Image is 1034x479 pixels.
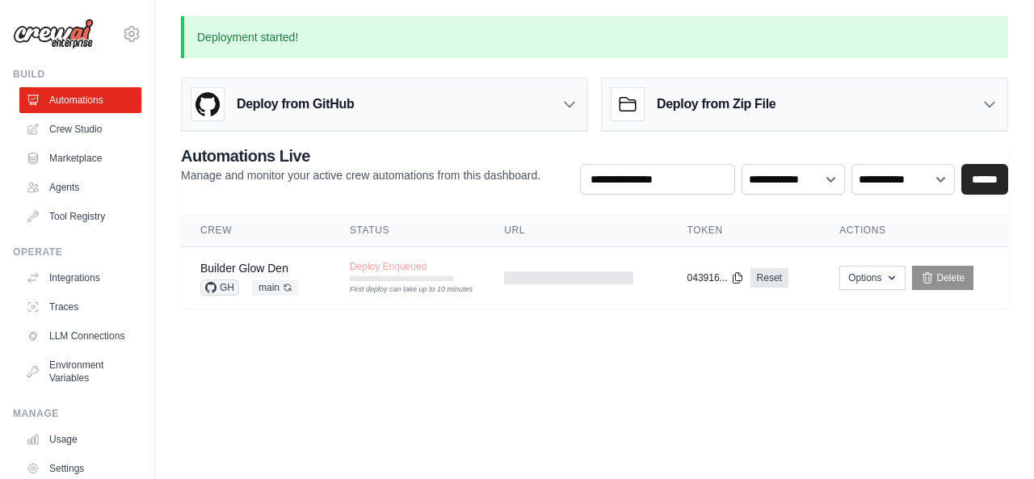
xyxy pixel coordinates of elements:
[181,214,330,247] th: Crew
[687,271,744,284] button: 043916...
[200,279,239,296] span: GH
[19,204,141,229] a: Tool Registry
[912,266,974,290] a: Delete
[19,145,141,171] a: Marketplace
[330,214,485,247] th: Status
[350,284,453,296] div: First deploy can take up to 10 minutes
[191,88,224,120] img: GitHub Logo
[19,174,141,200] a: Agents
[237,95,354,114] h3: Deploy from GitHub
[181,16,1008,58] p: Deployment started!
[839,266,905,290] button: Options
[350,260,427,273] span: Deploy Enqueued
[19,265,141,291] a: Integrations
[657,95,775,114] h3: Deploy from Zip File
[19,294,141,320] a: Traces
[13,19,94,49] img: Logo
[668,214,821,247] th: Token
[820,214,1008,247] th: Actions
[485,214,667,247] th: URL
[13,68,141,81] div: Build
[19,352,141,391] a: Environment Variables
[19,87,141,113] a: Automations
[750,268,788,288] a: Reset
[19,116,141,142] a: Crew Studio
[19,323,141,349] a: LLM Connections
[13,246,141,258] div: Operate
[13,407,141,420] div: Manage
[19,426,141,452] a: Usage
[181,167,540,183] p: Manage and monitor your active crew automations from this dashboard.
[252,279,299,296] span: main
[200,262,288,275] a: Builder Glow Den
[181,145,540,167] h2: Automations Live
